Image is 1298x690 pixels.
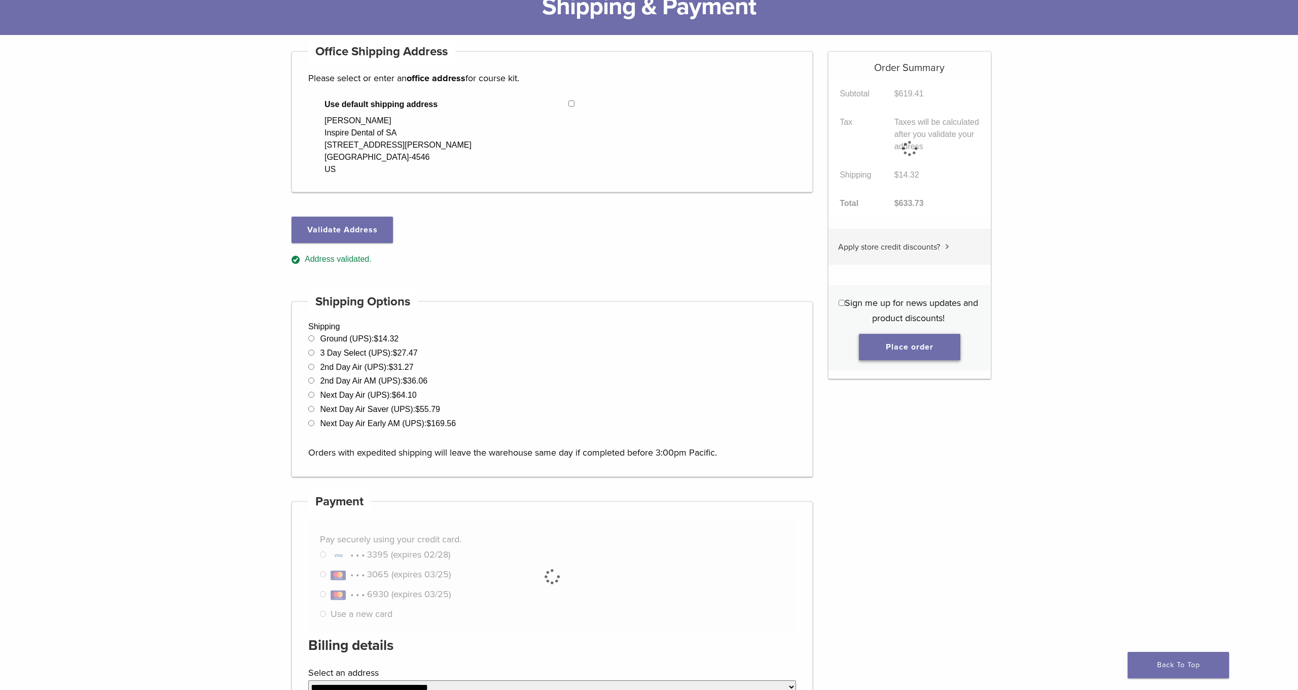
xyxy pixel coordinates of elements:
[308,290,418,314] h4: Shipping Options
[392,391,417,399] bdi: 64.10
[320,419,456,428] label: Next Day Air Early AM (UPS):
[374,334,399,343] bdi: 14.32
[415,405,420,413] span: $
[838,242,940,252] span: Apply store credit discounts?
[292,253,813,266] div: Address validated.
[292,217,393,243] button: Validate Address
[403,376,407,385] span: $
[403,376,427,385] bdi: 36.06
[393,349,398,357] span: $
[392,391,396,399] span: $
[859,334,960,360] button: Place order
[426,419,456,428] bdi: 169.56
[324,115,472,176] div: [PERSON_NAME] Inspire Dental of SA [STREET_ADDRESS][PERSON_NAME] [GEOGRAPHIC_DATA]-4546 US
[389,363,393,371] span: $
[320,405,440,413] label: Next Day Air Saver (UPS):
[292,301,813,477] div: Shipping
[308,665,794,680] label: Select an address
[1128,652,1229,678] a: Back To Top
[415,405,440,413] bdi: 55.79
[320,349,417,357] label: 3 Day Select (UPS):
[389,363,414,371] bdi: 31.27
[393,349,418,357] bdi: 27.47
[308,490,371,514] h4: Payment
[324,98,568,111] span: Use default shipping address
[320,334,399,343] label: Ground (UPS):
[426,419,431,428] span: $
[320,363,413,371] label: 2nd Day Air (UPS):
[839,300,845,306] input: Sign me up for news updates and product discounts!
[320,391,416,399] label: Next Day Air (UPS):
[945,244,949,249] img: caret.svg
[308,430,796,460] p: Orders with expedited shipping will leave the warehouse same day if completed before 3:00pm Pacific.
[407,73,465,84] strong: office address
[308,71,796,86] p: Please select or enter an for course kit.
[828,52,991,74] h5: Order Summary
[308,633,796,658] h3: Billing details
[320,376,427,385] label: 2nd Day Air AM (UPS):
[308,40,455,64] h4: Office Shipping Address
[374,334,378,343] span: $
[845,297,978,324] span: Sign me up for news updates and product discounts!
